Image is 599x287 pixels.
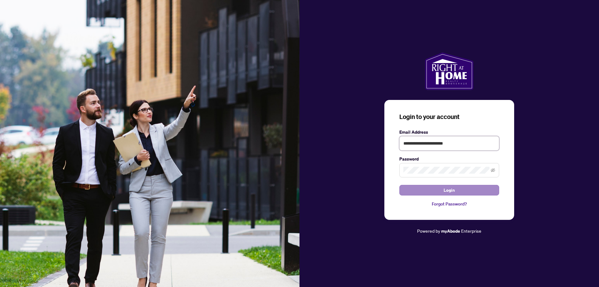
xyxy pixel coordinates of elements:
a: Forgot Password? [399,200,499,207]
span: Powered by [417,228,440,234]
button: Login [399,185,499,195]
span: Login [444,185,455,195]
img: ma-logo [425,52,473,90]
a: myAbode [441,228,460,235]
span: eye-invisible [491,168,495,172]
h3: Login to your account [399,112,499,121]
label: Email Address [399,129,499,136]
label: Password [399,156,499,162]
span: Enterprise [461,228,481,234]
